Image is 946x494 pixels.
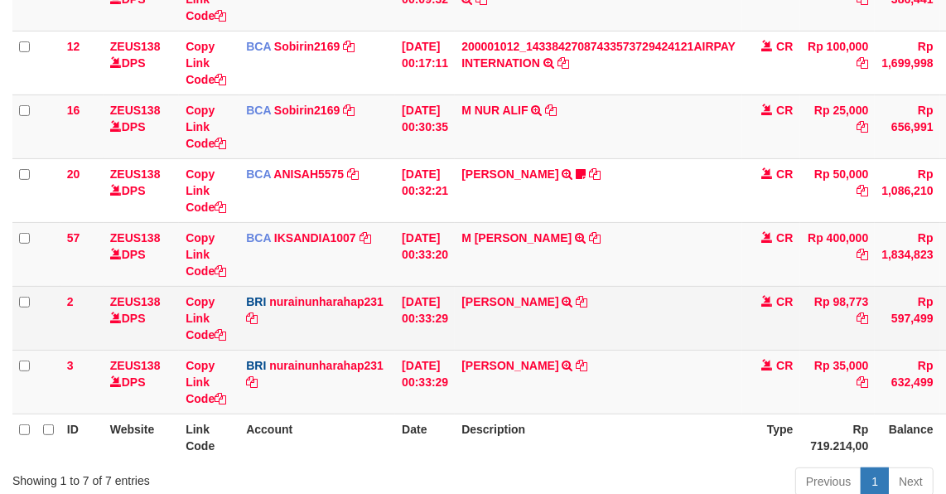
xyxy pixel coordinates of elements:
a: M NUR ALIF [461,104,528,117]
a: Copy Sobirin2169 to clipboard [343,104,355,117]
span: CR [776,231,793,245]
a: ANISAH5575 [273,167,344,181]
td: DPS [104,350,179,414]
td: Rp 98,773 [800,286,876,350]
span: BCA [246,231,271,245]
a: [PERSON_NAME] [461,295,558,308]
a: Copy Link Code [186,167,226,214]
a: Copy IKSANDIA1007 to clipboard [360,231,371,245]
a: ZEUS138 [110,231,161,245]
a: nurainunharahap231 [269,359,384,372]
span: 12 [67,40,80,53]
th: Account [239,414,395,461]
a: Copy Link Code [186,40,226,86]
a: 200001012_14338427087433573729424121AIRPAY INTERNATION [461,40,736,70]
th: Description [455,414,742,461]
a: ZEUS138 [110,104,161,117]
td: DPS [104,158,179,222]
td: Rp 25,000 [800,94,876,158]
th: Type [742,414,800,461]
td: Rp 656,991 [875,94,939,158]
th: Date [395,414,455,461]
a: Copy Rp 98,773 to clipboard [857,312,868,325]
th: Balance [875,414,939,461]
a: ZEUS138 [110,359,161,372]
span: 2 [67,295,74,308]
span: BRI [246,295,266,308]
th: Rp 719.214,00 [800,414,876,461]
a: Copy Rp 25,000 to clipboard [857,120,868,133]
a: ZEUS138 [110,40,161,53]
a: Copy 200001012_14338427087433573729424121AIRPAY INTERNATION to clipboard [557,56,569,70]
td: Rp 400,000 [800,222,876,286]
a: Copy Rp 50,000 to clipboard [857,184,868,197]
a: Copy RISAL WAHYUDI to clipboard [577,359,588,372]
td: [DATE] 00:33:29 [395,350,455,414]
a: Sobirin2169 [274,104,340,117]
td: [DATE] 00:32:21 [395,158,455,222]
a: [PERSON_NAME] [461,359,558,372]
td: DPS [104,31,179,94]
span: BRI [246,359,266,372]
a: Copy nurainunharahap231 to clipboard [246,375,258,389]
td: [DATE] 00:30:35 [395,94,455,158]
a: Copy nurainunharahap231 to clipboard [246,312,258,325]
td: [DATE] 00:17:11 [395,31,455,94]
a: ZEUS138 [110,295,161,308]
td: Rp 1,699,998 [875,31,939,94]
td: Rp 1,086,210 [875,158,939,222]
a: Copy Link Code [186,104,226,150]
span: 3 [67,359,74,372]
a: Copy IBNU FADILLAH to clipboard [577,295,588,308]
a: Copy Link Code [186,295,226,341]
span: BCA [246,40,271,53]
th: Link Code [179,414,239,461]
a: Copy Rp 100,000 to clipboard [857,56,868,70]
div: Showing 1 to 7 of 7 entries [12,466,382,489]
a: Copy Link Code [186,359,226,405]
span: CR [776,167,793,181]
span: CR [776,104,793,117]
td: [DATE] 00:33:20 [395,222,455,286]
td: DPS [104,94,179,158]
span: CR [776,295,793,308]
span: CR [776,359,793,372]
a: ZEUS138 [110,167,161,181]
a: Copy ANISAH5575 to clipboard [347,167,359,181]
a: Copy RIYAN RAMADANI to clipboard [589,167,601,181]
a: nurainunharahap231 [269,295,384,308]
span: 20 [67,167,80,181]
td: DPS [104,222,179,286]
a: M [PERSON_NAME] [461,231,572,245]
a: Sobirin2169 [274,40,340,53]
td: Rp 35,000 [800,350,876,414]
td: Rp 632,499 [875,350,939,414]
span: BCA [246,104,271,117]
a: Copy Rp 400,000 to clipboard [857,248,868,261]
span: CR [776,40,793,53]
span: 16 [67,104,80,117]
th: Website [104,414,179,461]
a: Copy M NUR ALIF to clipboard [545,104,557,117]
td: Rp 597,499 [875,286,939,350]
a: [PERSON_NAME] [461,167,558,181]
span: BCA [246,167,271,181]
a: Copy Rp 35,000 to clipboard [857,375,868,389]
span: 57 [67,231,80,245]
td: Rp 1,834,823 [875,222,939,286]
th: ID [60,414,104,461]
td: Rp 50,000 [800,158,876,222]
td: [DATE] 00:33:29 [395,286,455,350]
td: Rp 100,000 [800,31,876,94]
a: Copy Link Code [186,231,226,278]
a: Copy Sobirin2169 to clipboard [343,40,355,53]
a: Copy M YAZIM MAULANA to clipboard [589,231,601,245]
a: IKSANDIA1007 [274,231,356,245]
td: DPS [104,286,179,350]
